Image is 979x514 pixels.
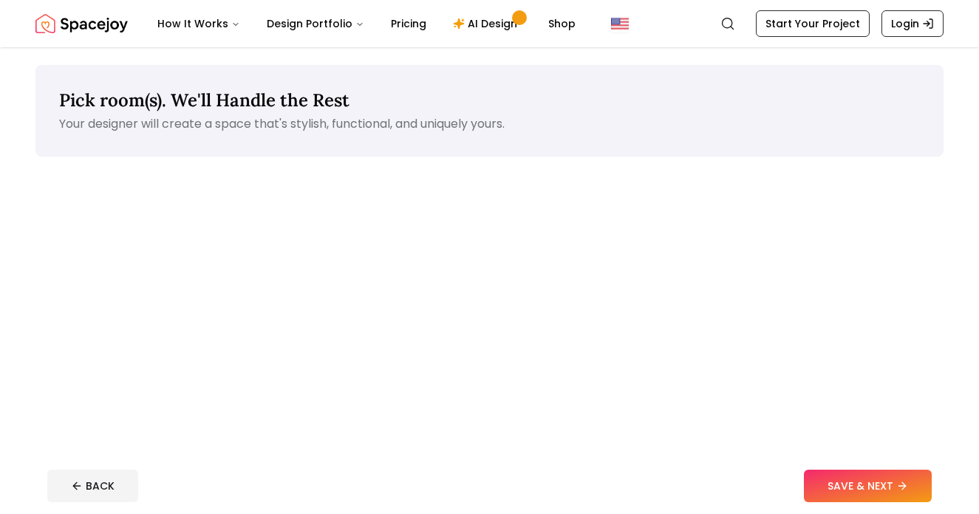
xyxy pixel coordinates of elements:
a: AI Design [441,9,533,38]
img: Spacejoy Logo [35,9,128,38]
button: Design Portfolio [255,9,376,38]
button: BACK [47,470,138,502]
span: Pick room(s). We'll Handle the Rest [59,89,349,112]
a: Login [881,10,944,37]
a: Pricing [379,9,438,38]
a: Start Your Project [756,10,870,37]
button: How It Works [146,9,252,38]
a: Shop [536,9,587,38]
nav: Main [146,9,587,38]
p: Your designer will create a space that's stylish, functional, and uniquely yours. [59,115,920,133]
button: SAVE & NEXT [804,470,932,502]
a: Spacejoy [35,9,128,38]
img: United States [611,15,629,32]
